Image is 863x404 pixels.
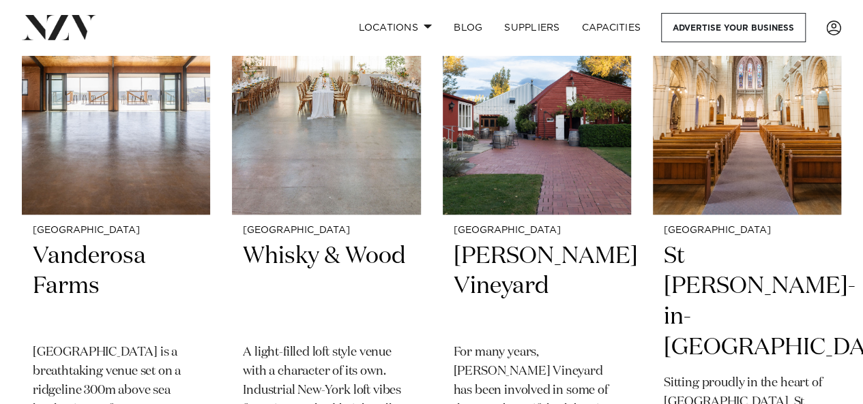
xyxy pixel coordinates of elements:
[33,226,199,236] small: [GEOGRAPHIC_DATA]
[243,241,409,333] h2: Whisky & Wood
[661,13,806,42] a: Advertise your business
[454,241,620,333] h2: [PERSON_NAME] Vineyard
[443,13,493,42] a: BLOG
[664,241,830,364] h2: St [PERSON_NAME]-in-[GEOGRAPHIC_DATA]
[664,226,830,236] small: [GEOGRAPHIC_DATA]
[493,13,570,42] a: SUPPLIERS
[22,15,96,40] img: nzv-logo.png
[33,241,199,333] h2: Vanderosa Farms
[243,226,409,236] small: [GEOGRAPHIC_DATA]
[347,13,443,42] a: Locations
[454,226,620,236] small: [GEOGRAPHIC_DATA]
[571,13,652,42] a: Capacities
